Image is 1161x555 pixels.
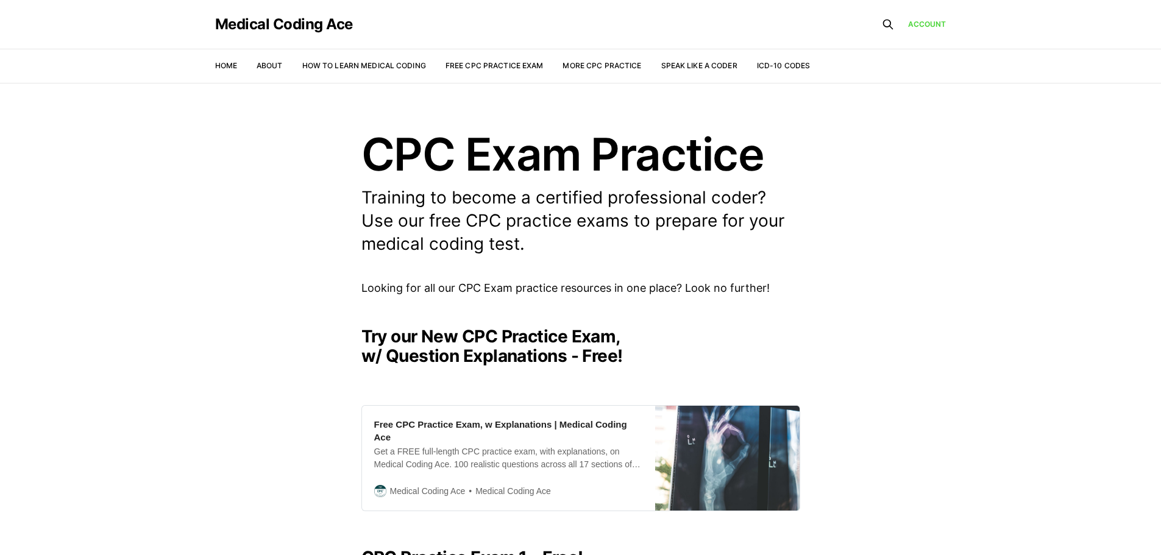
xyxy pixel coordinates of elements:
h2: Try our New CPC Practice Exam, w/ Question Explanations - Free! [361,327,800,366]
a: About [257,61,283,70]
a: Speak Like a Coder [661,61,737,70]
a: Account [908,18,946,30]
a: More CPC Practice [563,61,641,70]
div: Get a FREE full-length CPC practice exam, with explanations, on Medical Coding Ace. 100 realistic... [374,445,643,471]
a: Free CPC Practice Exam, w Explanations | Medical Coding AceGet a FREE full-length CPC practice ex... [361,405,800,511]
p: Looking for all our CPC Exam practice resources in one place? Look no further! [361,280,800,297]
span: Medical Coding Ace [465,484,551,498]
a: ICD-10 Codes [757,61,810,70]
a: How to Learn Medical Coding [302,61,426,70]
a: Free CPC Practice Exam [446,61,544,70]
p: Training to become a certified professional coder? Use our free CPC practice exams to prepare for... [361,186,800,255]
a: Medical Coding Ace [215,17,353,32]
span: Medical Coding Ace [390,484,466,498]
div: Free CPC Practice Exam, w Explanations | Medical Coding Ace [374,418,643,444]
a: Home [215,61,237,70]
h1: CPC Exam Practice [361,132,800,177]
